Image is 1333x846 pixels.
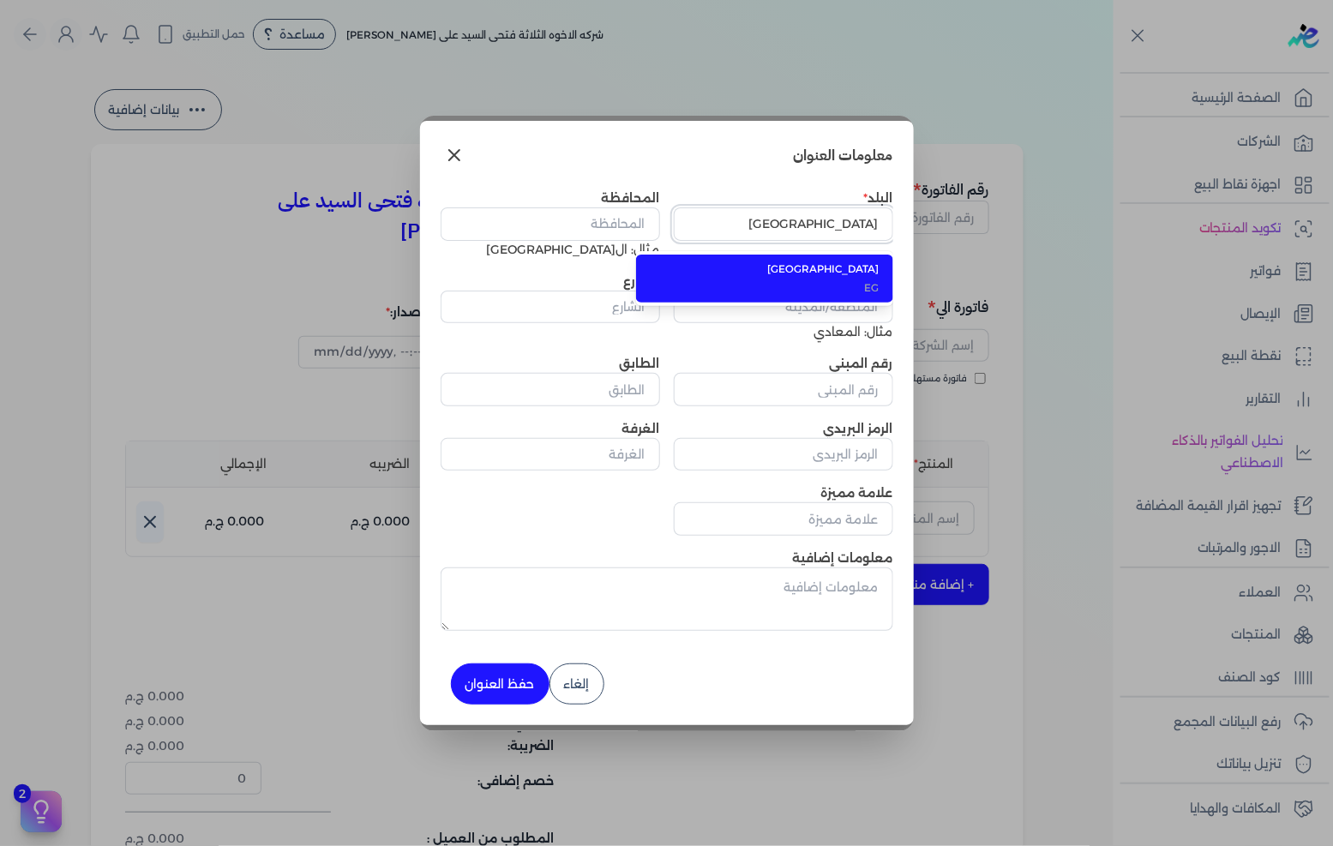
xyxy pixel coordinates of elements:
label: البلد [864,190,893,206]
input: الغرفة [441,438,660,471]
input: اختر البلد [674,207,893,240]
label: المحافظة [602,190,660,206]
label: رقم المبنى [830,356,893,371]
ul: اختر البلد [636,251,893,306]
input: المنطقة/المدينة [674,291,893,323]
input: المحافظة [441,207,660,240]
label: الرمز البريدي [824,421,893,436]
label: معلومات إضافية [793,550,893,566]
label: الغرفة [622,421,660,436]
div: مثال: ال[GEOGRAPHIC_DATA] [441,241,660,259]
input: الشارع [441,291,660,323]
button: حفظ العنوان [451,663,549,705]
button: إلغاء [549,663,604,705]
input: علامة مميزة [674,502,893,535]
label: علامة مميزة [821,485,893,501]
input: الطابق [441,373,660,405]
button: اختر البلد [674,207,893,247]
input: الرمز البريدي [674,438,893,471]
span: [GEOGRAPHIC_DATA] [670,261,880,277]
label: الطابق [620,356,660,371]
div: مثال: المعادي [674,323,893,341]
span: EG [670,280,880,296]
h3: معلومات العنوان [794,144,893,166]
input: رقم المبنى [674,373,893,405]
label: الشارع [624,273,660,289]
